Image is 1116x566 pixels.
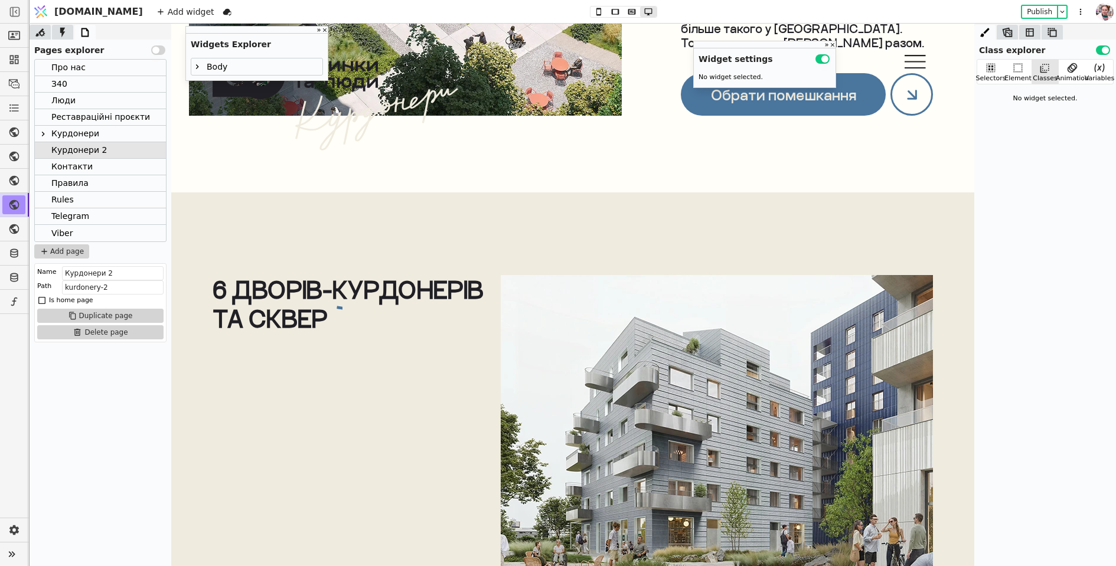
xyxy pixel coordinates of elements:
[540,63,685,80] div: Обрати помешкання
[51,76,67,92] div: З40
[51,60,86,76] div: Про нас
[51,175,89,191] div: Правила
[974,40,1116,57] div: Class explorer
[51,192,74,208] div: Rules
[34,244,89,259] button: Add page
[54,5,143,19] span: [DOMAIN_NAME]
[977,89,1114,109] div: No widget selected.
[35,93,166,109] div: Люди
[35,60,166,76] div: Про нас
[37,309,164,323] button: Duplicate page
[30,40,171,57] div: Pages explorer
[49,295,93,306] div: Is home page
[1056,74,1089,84] div: Animation
[51,159,93,175] div: Контакти
[37,280,51,292] div: Path
[35,208,166,225] div: Telegram
[35,126,166,142] div: Курдонери
[35,109,166,126] div: Реставраційні проєкти
[35,192,166,208] div: Rules
[1004,74,1032,84] div: Element
[35,225,166,241] div: Viber
[51,93,76,109] div: Люди
[510,50,714,92] a: Обрати помешкання
[35,142,166,159] div: Курдонери 2
[1033,74,1057,84] div: Classes
[51,225,73,241] div: Viber
[694,68,836,87] div: No widget selected.
[41,251,319,309] div: 6 дворів-курдонерів та сквер
[186,34,328,51] div: Widgets Explorer
[51,126,99,142] div: Курдонери
[32,1,50,23] img: Logo
[51,109,150,125] div: Реставраційні проєкти
[203,58,227,75] div: Body
[1096,1,1114,22] img: 1611404642663-DSC_1169-po-%D1%81cropped.jpg
[1085,74,1114,84] div: Variables
[694,48,836,66] div: Widget settings
[191,58,322,75] div: Body
[30,1,149,23] a: [DOMAIN_NAME]
[37,266,56,278] div: Name
[154,5,218,19] div: Add widget
[51,142,107,158] div: Курдонери 2
[1022,6,1057,18] button: Publish
[37,325,164,339] button: Delete page
[976,74,1006,84] div: Selectors
[35,76,166,93] div: З40
[51,208,89,224] div: Telegram
[35,159,166,175] div: Контакти
[35,175,166,192] div: Правила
